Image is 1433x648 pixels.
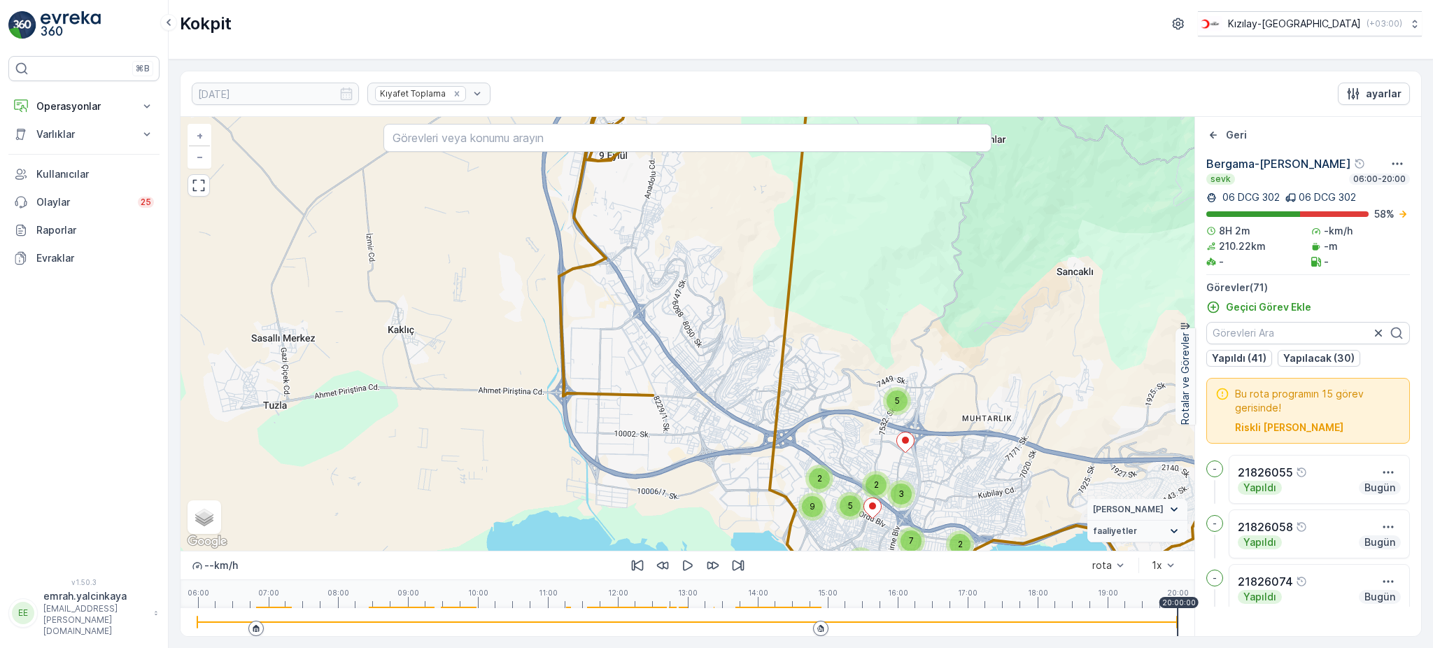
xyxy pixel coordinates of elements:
[1238,464,1293,481] p: 21826055
[192,83,359,105] input: dd/mm/yyyy
[258,589,279,597] p: 07:00
[1363,590,1397,604] p: Bugün
[1087,499,1187,521] summary: [PERSON_NAME]
[1219,255,1224,269] p: -
[1213,463,1217,474] p: -
[895,395,900,406] span: 5
[810,501,815,512] span: 9
[836,492,864,520] div: 5
[41,11,101,39] img: logo_light-DOdMpM7g.png
[36,167,154,181] p: Kullanıcılar
[848,500,853,511] span: 5
[1206,300,1311,314] a: Geçici Görev Ekle
[1206,155,1351,172] p: Bergama-[PERSON_NAME]
[1028,589,1048,597] p: 18:00
[1363,535,1397,549] p: Bugün
[1098,589,1118,597] p: 19:00
[1324,224,1353,238] p: -km/h
[43,589,147,603] p: emrah.yalcinkaya
[383,124,991,152] input: Görevleri veya konumu arayın
[539,589,558,597] p: 11:00
[1366,87,1402,101] p: ayarlar
[1213,572,1217,584] p: -
[1198,11,1422,36] button: Kızılay-[GEOGRAPHIC_DATA](+03:00)
[1374,207,1395,221] p: 58 %
[1238,519,1293,535] p: 21826058
[1212,351,1266,365] p: Yapıldı (41)
[8,92,160,120] button: Operasyonlar
[1299,190,1356,204] p: 06 DCG 302
[36,195,129,209] p: Olaylar
[818,589,838,597] p: 15:00
[197,150,204,162] span: −
[12,602,34,624] div: EE
[1296,467,1307,478] div: Yardım Araç İkonu
[1206,322,1410,344] input: Görevleri Ara
[1242,590,1278,604] p: Yapıldı
[817,473,822,484] span: 2
[1220,190,1280,204] p: 06 DCG 302
[189,502,220,533] a: Layers
[8,160,160,188] a: Kullanıcılar
[8,589,160,637] button: EEemrah.yalcinkaya[EMAIL_ADDRESS][PERSON_NAME][DOMAIN_NAME]
[798,493,826,521] div: 9
[136,63,150,74] p: ⌘B
[8,216,160,244] a: Raporlar
[397,589,419,597] p: 09:00
[8,578,160,586] span: v 1.50.3
[909,535,914,546] span: 7
[1235,387,1401,415] span: Bu rota programın 15 görev gerisinde!
[608,589,628,597] p: 12:00
[946,530,974,558] div: 2
[1152,560,1162,571] div: 1x
[8,120,160,148] button: Varlıklar
[958,539,963,549] span: 2
[887,480,915,508] div: 3
[36,99,132,113] p: Operasyonlar
[1093,526,1137,537] span: faaliyetler
[1213,518,1217,529] p: -
[862,471,890,499] div: 2
[1226,300,1311,314] p: Geçici Görev Ekle
[180,13,232,35] p: Kokpit
[141,197,151,208] p: 25
[36,223,154,237] p: Raporlar
[1242,481,1278,495] p: Yapıldı
[197,129,203,141] span: +
[1209,174,1232,185] p: sevk
[1092,560,1112,571] div: rota
[748,589,768,597] p: 14:00
[1198,16,1222,31] img: k%C4%B1z%C4%B1lay_jywRncg.png
[8,11,36,39] img: logo
[1206,350,1272,367] button: Yapıldı (41)
[883,387,911,415] div: 5
[1206,128,1247,142] a: Geri
[958,589,977,597] p: 17:00
[184,533,230,551] img: Google
[1235,421,1343,435] p: Riskli [PERSON_NAME]
[468,589,488,597] p: 10:00
[8,188,160,216] a: Olaylar25
[327,589,349,597] p: 08:00
[189,125,210,146] a: Yakınlaştır
[1178,332,1192,425] p: Rotalar ve Görevler
[1219,239,1266,253] p: 210.22km
[897,527,925,555] div: 7
[1296,576,1307,587] div: Yardım Araç İkonu
[678,589,698,597] p: 13:00
[1367,18,1402,29] p: ( +03:00 )
[1283,351,1355,365] p: Yapılacak (30)
[888,589,908,597] p: 16:00
[1235,421,1343,435] button: Riskli Görevleri Seçin
[1352,174,1407,185] p: 06:00-20:00
[8,244,160,272] a: Evraklar
[1324,255,1329,269] p: -
[1167,589,1189,597] p: 20:00
[1206,281,1410,295] p: Görevler ( 71 )
[1238,573,1293,590] p: 21826074
[36,127,132,141] p: Varlıklar
[1228,17,1361,31] p: Kızılay-[GEOGRAPHIC_DATA]
[204,558,238,572] p: -- km/h
[188,589,209,597] p: 06:00
[1338,83,1410,105] button: ayarlar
